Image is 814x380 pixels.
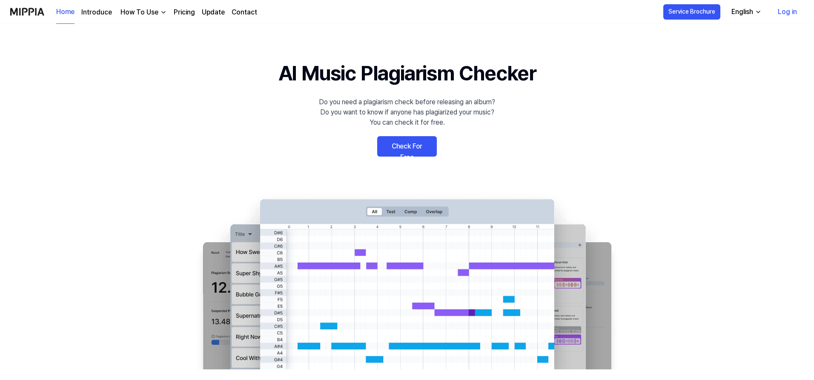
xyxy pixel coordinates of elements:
[56,0,75,24] a: Home
[663,4,720,20] button: Service Brochure
[119,7,167,17] button: How To Use
[232,7,257,17] a: Contact
[174,7,195,17] a: Pricing
[319,97,495,128] div: Do you need a plagiarism check before releasing an album? Do you want to know if anyone has plagi...
[278,58,536,89] h1: AI Music Plagiarism Checker
[186,191,628,369] img: main Image
[119,7,160,17] div: How To Use
[202,7,225,17] a: Update
[730,7,755,17] div: English
[377,136,437,157] a: Check For Free
[160,9,167,16] img: down
[81,7,112,17] a: Introduce
[725,3,767,20] button: English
